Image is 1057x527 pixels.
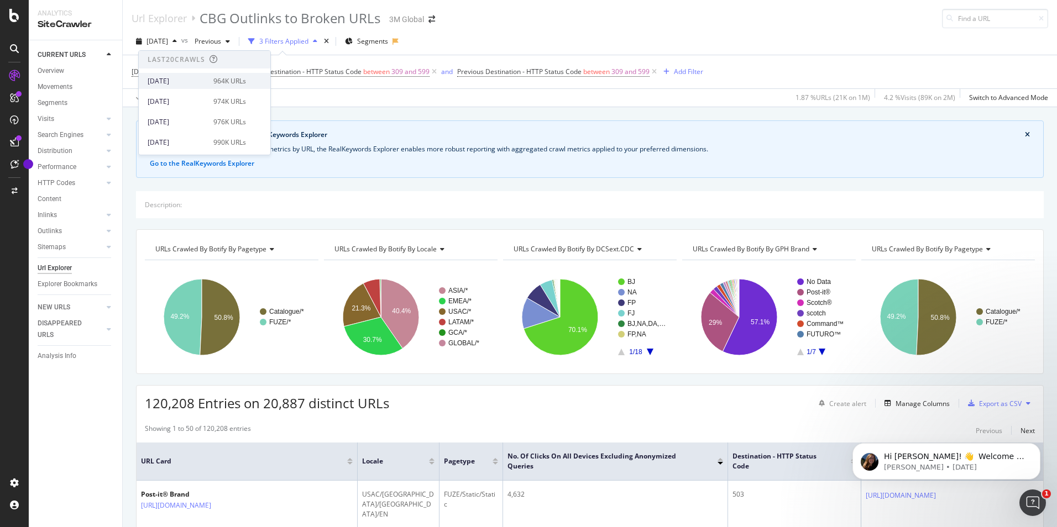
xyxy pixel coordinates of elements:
[796,93,870,102] div: 1.87 % URLs ( 21K on 1M )
[887,313,906,320] text: 49.2%
[986,308,1021,315] text: Catalogue/*
[155,244,266,254] span: URLs Crawled By Botify By pagetype
[148,138,207,147] div: [DATE]
[514,244,634,254] span: URLs Crawled By Botify By DCSext.CDC
[141,489,247,499] div: Post-it® Brand
[448,339,479,347] text: GLOBAL/*
[38,81,72,93] div: Movements
[942,9,1048,28] input: Find a URL
[38,225,62,237] div: Outlinks
[269,318,291,326] text: FUZE/*
[148,76,207,86] div: [DATE]
[150,159,254,168] button: Go to the RealKeywords Explorer
[132,67,185,76] span: [DOMAIN_NAME]
[751,318,770,326] text: 57.1%
[690,240,846,258] h4: URLs Crawled By Botify By GPH Brand
[200,9,380,28] div: CBG Outlinks to Broken URLs
[880,397,950,410] button: Manage Columns
[38,161,103,173] a: Performance
[146,36,168,46] span: 2025 Feb. 3rd
[38,278,97,290] div: Explorer Bookmarks
[213,97,246,107] div: 974K URLs
[145,269,317,365] svg: A chart.
[444,489,498,509] div: FUZE/Static/Static
[38,193,61,205] div: Content
[38,350,114,362] a: Analysis Info
[428,15,435,23] div: arrow-right-arrow-left
[503,269,675,365] svg: A chart.
[38,262,72,274] div: Url Explorer
[457,67,582,76] span: Previous Destination - HTTP Status Code
[836,420,1057,497] iframe: Intercom notifications message
[341,33,393,50] button: Segments
[38,209,103,221] a: Inlinks
[148,117,207,127] div: [DATE]
[259,36,308,46] div: 3 Filters Applied
[132,33,181,50] button: [DATE]
[931,314,950,322] text: 50.8%
[38,113,103,125] a: Visits
[568,326,587,334] text: 70.1%
[38,177,75,189] div: HTTP Codes
[682,269,854,365] svg: A chart.
[807,330,841,338] text: FUTURO™
[145,200,182,209] div: Description:
[627,288,637,296] text: NA
[674,67,703,76] div: Add Filter
[448,297,472,305] text: EMEA/*
[732,451,834,471] span: Destination - HTTP Status Code
[332,240,488,258] h4: URLs Crawled By Botify By locale
[38,161,76,173] div: Performance
[38,65,64,77] div: Overview
[213,76,246,86] div: 964K URLs
[448,308,472,315] text: USAC/*
[190,33,234,50] button: Previous
[814,394,866,412] button: Create alert
[807,288,830,296] text: Post-it®
[352,304,370,312] text: 21.3%
[627,320,666,328] text: BJ,NA,DA,…
[389,14,424,25] div: 3M Global
[872,244,983,254] span: URLs Crawled By Botify By pagetype
[48,32,191,96] span: Hi [PERSON_NAME]! 👋 Welcome to Botify chat support! Have a question? Reply to this message and ou...
[392,307,411,315] text: 40.4%
[391,64,430,80] span: 309 and 599
[38,97,114,109] a: Segments
[884,93,955,102] div: 4.2 % Visits ( 89K on 2M )
[132,89,164,107] button: Apply
[870,240,1025,258] h4: URLs Crawled By Botify By pagetype
[148,55,205,64] div: Last 20 Crawls
[38,318,103,341] a: DISAPPEARED URLS
[38,65,114,77] a: Overview
[583,67,610,76] span: between
[38,129,103,141] a: Search Engines
[807,299,832,307] text: Scotch®
[38,241,103,253] a: Sitemaps
[986,318,1008,326] text: FUZE/*
[807,278,831,286] text: No Data
[979,399,1022,408] div: Export as CSV
[38,350,76,362] div: Analysis Info
[441,66,453,77] button: and
[38,113,54,125] div: Visits
[448,287,468,294] text: ASIA/*
[214,314,233,322] text: 50.8%
[38,145,103,157] a: Distribution
[448,318,474,326] text: LATAM/*
[507,451,701,471] span: No. of Clicks On All Devices excluding anonymized queries
[627,309,635,317] text: FJ
[1022,128,1033,142] button: close banner
[213,138,246,147] div: 990K URLs
[964,394,1022,412] button: Export as CSV
[132,12,187,24] div: Url Explorer
[148,97,207,107] div: [DATE]
[861,269,1033,365] div: A chart.
[363,67,390,76] span: between
[629,348,642,356] text: 1/18
[38,97,67,109] div: Segments
[38,318,93,341] div: DISAPPEARED URLS
[38,262,114,274] a: Url Explorer
[693,244,809,254] span: URLs Crawled By Botify By GPH Brand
